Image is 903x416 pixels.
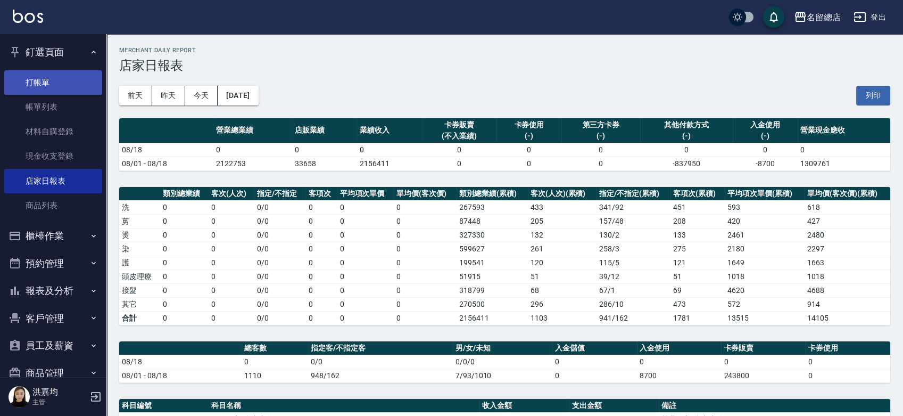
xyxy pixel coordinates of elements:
[805,214,890,228] td: 427
[805,187,890,201] th: 單均價(客次價)(累積)
[4,169,102,193] a: 店家日報表
[564,119,637,130] div: 第三方卡券
[160,270,209,283] td: 0
[637,341,722,355] th: 入金使用
[849,7,890,27] button: 登出
[337,242,394,256] td: 0
[735,130,795,142] div: (-)
[209,228,254,242] td: 0
[306,214,337,228] td: 0
[119,341,890,383] table: a dense table
[422,143,496,157] td: 0
[209,242,254,256] td: 0
[119,143,213,157] td: 08/18
[394,311,457,325] td: 0
[119,228,160,242] td: 燙
[4,277,102,305] button: 報表及分析
[496,157,561,170] td: 0
[254,228,305,242] td: 0 / 0
[552,355,637,369] td: 0
[637,355,722,369] td: 0
[670,228,725,242] td: 133
[209,270,254,283] td: 0
[306,311,337,325] td: 0
[425,119,494,130] div: 卡券販賣
[721,355,806,369] td: 0
[119,270,160,283] td: 頭皮理療
[643,119,730,130] div: 其他付款方式
[479,399,569,413] th: 收入金額
[528,311,597,325] td: 1103
[725,256,805,270] td: 1649
[735,119,795,130] div: 入金使用
[119,86,152,105] button: 前天
[659,399,890,413] th: 備註
[805,297,890,311] td: 914
[561,157,640,170] td: 0
[337,297,394,311] td: 0
[160,297,209,311] td: 0
[597,270,670,283] td: 39 / 12
[725,311,805,325] td: 13515
[670,283,725,297] td: 69
[422,157,496,170] td: 0
[308,355,453,369] td: 0/0
[242,341,308,355] th: 總客數
[394,297,457,311] td: 0
[209,311,254,325] td: 0
[453,369,552,382] td: 7/93/1010
[119,118,890,171] table: a dense table
[457,311,528,325] td: 2156411
[185,86,218,105] button: 今天
[337,228,394,242] td: 0
[4,332,102,360] button: 員工及薪資
[119,187,890,325] table: a dense table
[394,283,457,297] td: 0
[306,187,337,201] th: 客項次
[306,228,337,242] td: 0
[725,228,805,242] td: 2461
[725,242,805,256] td: 2180
[670,214,725,228] td: 208
[807,11,841,24] div: 名留總店
[670,242,725,256] td: 275
[254,311,305,325] td: 0/0
[119,200,160,214] td: 洗
[292,157,357,170] td: 33658
[394,270,457,283] td: 0
[856,86,890,105] button: 列印
[670,270,725,283] td: 51
[160,200,209,214] td: 0
[254,283,305,297] td: 0 / 0
[306,256,337,270] td: 0
[337,270,394,283] td: 0
[805,242,890,256] td: 2297
[394,228,457,242] td: 0
[119,242,160,256] td: 染
[4,38,102,66] button: 釘選頁面
[119,311,160,325] td: 合計
[160,256,209,270] td: 0
[209,187,254,201] th: 客次(人次)
[453,355,552,369] td: 0/0/0
[457,283,528,297] td: 318799
[457,187,528,201] th: 類別總業績(累積)
[209,297,254,311] td: 0
[32,387,87,397] h5: 洪嘉均
[242,355,308,369] td: 0
[394,214,457,228] td: 0
[209,256,254,270] td: 0
[725,187,805,201] th: 平均項次單價(累積)
[805,256,890,270] td: 1663
[4,70,102,95] a: 打帳單
[798,143,890,157] td: 0
[564,130,637,142] div: (-)
[806,341,890,355] th: 卡券使用
[209,214,254,228] td: 0
[119,214,160,228] td: 剪
[254,242,305,256] td: 0 / 0
[806,369,890,382] td: 0
[528,270,597,283] td: 51
[805,283,890,297] td: 4688
[640,143,733,157] td: 0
